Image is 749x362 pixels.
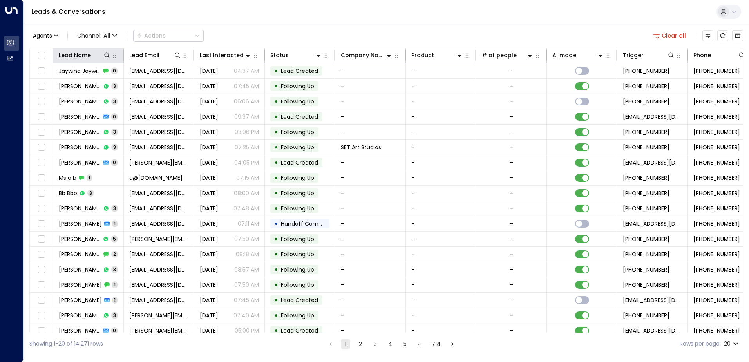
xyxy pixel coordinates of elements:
[406,232,476,246] td: -
[281,296,318,304] span: Lead Created
[200,311,218,319] span: Jun 29, 2025
[129,113,188,121] span: reskeet@hotmail.com
[36,295,46,305] span: Toggle select row
[341,51,393,60] div: Company Name
[406,247,476,262] td: -
[274,248,278,261] div: •
[693,113,740,121] span: +447562731535
[623,143,669,151] span: +447415600932
[200,82,218,90] span: Jul 12, 2025
[693,51,711,60] div: Phone
[335,216,406,231] td: -
[59,174,76,182] span: Ms a b
[59,189,77,197] span: Bb Bbb
[680,340,721,348] label: Rows per page:
[552,51,604,60] div: AI mode
[36,326,46,336] span: Toggle select row
[693,143,740,151] span: +447415600931
[406,79,476,94] td: -
[36,234,46,244] span: Toggle select row
[234,281,259,289] p: 07:50 AM
[235,143,259,151] p: 07:25 AM
[335,323,406,338] td: -
[36,173,46,183] span: Toggle select row
[133,30,204,42] div: Button group with a nested menu
[623,82,669,90] span: +447562408444
[623,266,669,273] span: +447856233919
[510,189,513,197] div: -
[510,128,513,136] div: -
[200,281,218,289] span: Aug 26, 2025
[406,262,476,277] td: -
[234,235,259,243] p: 07:50 AM
[36,204,46,214] span: Toggle select row
[510,159,513,167] div: -
[59,235,101,243] span: Camille Gantillon
[693,266,740,273] span: +447856233919
[274,64,278,78] div: •
[693,159,740,167] span: +447535645439
[341,51,385,60] div: Company Name
[356,339,365,349] button: Go to page 2
[406,308,476,323] td: -
[623,159,682,167] span: leads@space-station.co.uk
[406,216,476,231] td: -
[693,250,740,258] span: +447815114482
[236,250,259,258] p: 09:18 AM
[112,297,118,303] span: 1
[129,82,188,90] span: mckenzieaiden1111@gmail.com
[406,109,476,124] td: -
[430,339,442,349] button: Go to page 714
[623,235,669,243] span: +447476316710
[200,143,218,151] span: Jul 09, 2025
[274,110,278,123] div: •
[36,280,46,290] span: Toggle select row
[200,98,218,105] span: Sep 26, 2025
[693,98,740,105] span: +447907490754
[510,250,513,258] div: -
[724,338,740,349] div: 20
[234,113,259,121] p: 09:37 AM
[623,311,669,319] span: +447359714252
[274,263,278,276] div: •
[129,250,188,258] span: williamctmurphy@gmail.com
[59,51,91,60] div: Lead Name
[29,340,103,348] div: Showing 1-20 of 14,271 rows
[59,296,102,304] span: Rebecca Love
[200,67,218,75] span: Aug 10, 2025
[129,205,188,212] span: abbyryled@icloud.com
[36,81,46,91] span: Toggle select row
[281,235,314,243] span: Following Up
[200,113,218,121] span: Jul 04, 2025
[274,156,278,169] div: •
[335,94,406,109] td: -
[482,51,517,60] div: # of people
[111,266,118,273] span: 3
[693,205,740,212] span: +447846672807
[234,189,259,197] p: 08:00 AM
[200,159,218,167] span: Jul 24, 2025
[406,170,476,185] td: -
[129,128,188,136] span: hayleybriggs77@gmail.com
[693,67,740,75] span: +44222222222
[200,205,218,212] span: Jul 12, 2025
[510,98,513,105] div: -
[129,220,188,228] span: danielspooner2001@gmail.com
[36,311,46,320] span: Toggle select row
[36,265,46,275] span: Toggle select row
[693,311,740,319] span: +447359714252
[36,143,46,152] span: Toggle select row
[111,67,118,74] span: 0
[111,144,118,150] span: 3
[111,113,118,120] span: 0
[274,186,278,200] div: •
[623,220,682,228] span: danielspooner2001@gmail.com
[693,220,740,228] span: +447857921511
[335,232,406,246] td: -
[36,219,46,229] span: Toggle select row
[510,220,513,228] div: -
[274,324,278,337] div: •
[281,311,314,319] span: Following Up
[33,33,52,38] span: Agents
[274,202,278,215] div: •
